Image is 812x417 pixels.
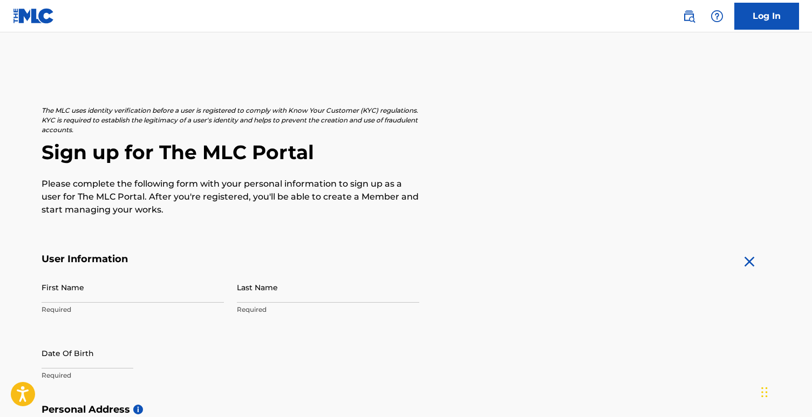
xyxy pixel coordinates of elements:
[761,376,768,408] div: Drag
[42,305,224,315] p: Required
[42,140,771,165] h2: Sign up for The MLC Portal
[237,305,419,315] p: Required
[734,3,799,30] a: Log In
[133,405,143,414] span: i
[683,10,695,23] img: search
[42,106,419,135] p: The MLC uses identity verification before a user is registered to comply with Know Your Customer ...
[42,253,419,265] h5: User Information
[13,8,54,24] img: MLC Logo
[678,5,700,27] a: Public Search
[42,177,419,216] p: Please complete the following form with your personal information to sign up as a user for The ML...
[758,365,812,417] iframe: Chat Widget
[706,5,728,27] div: Help
[741,253,758,270] img: close
[711,10,724,23] img: help
[42,404,771,416] h5: Personal Address
[42,371,224,380] p: Required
